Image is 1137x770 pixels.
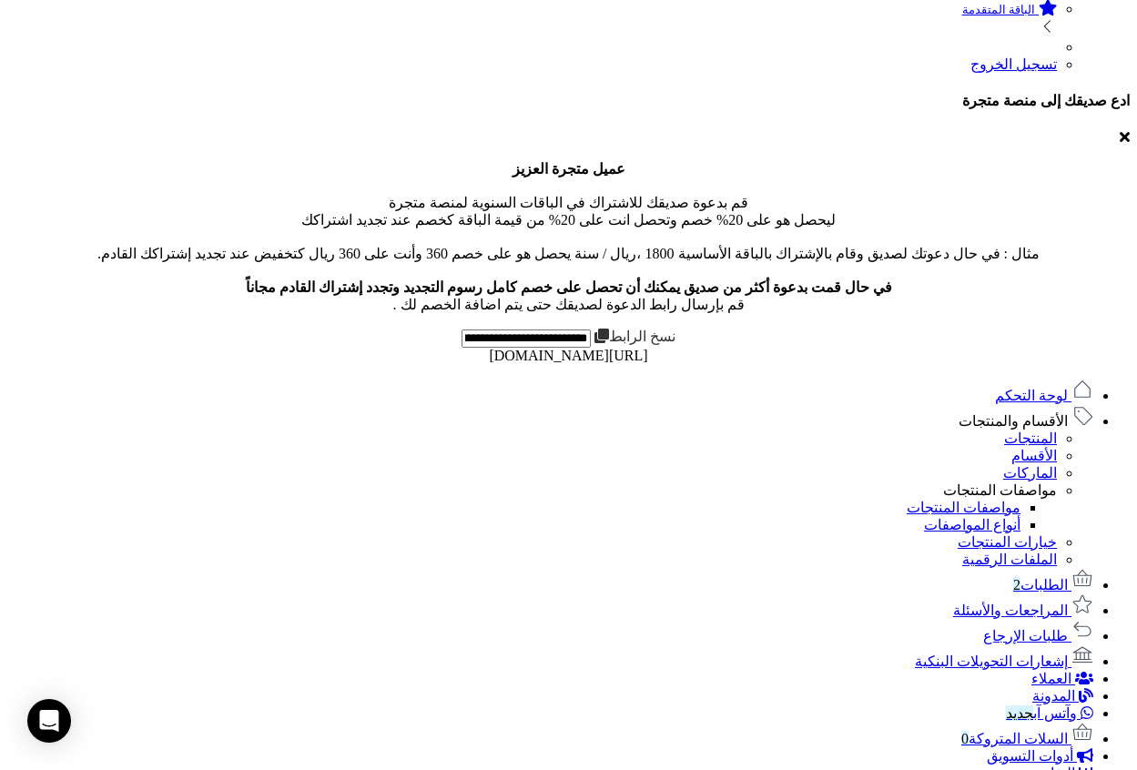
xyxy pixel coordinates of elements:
a: المنتجات [1004,431,1057,446]
b: عميل متجرة العزيز [513,161,625,177]
label: نسخ الرابط [591,329,675,344]
span: العملاء [1031,671,1071,686]
span: طلبات الإرجاع [983,628,1068,643]
a: الملفات الرقمية [962,552,1057,567]
span: وآتس آب [1006,705,1077,721]
a: لوحة التحكم [995,388,1093,403]
div: Open Intercom Messenger [27,699,71,743]
span: أدوات التسويق [987,748,1073,764]
h4: ادع صديقك إلى منصة متجرة [7,92,1130,109]
a: الأقسام [1011,448,1057,463]
a: أدوات التسويق [987,748,1093,764]
p: قم بدعوة صديقك للاشتراك في الباقات السنوية لمنصة متجرة ليحصل هو على 20% خصم وتحصل انت على 20% من ... [7,160,1130,313]
span: جديد [1006,705,1033,721]
a: أنواع المواصفات [924,517,1020,532]
a: مواصفات المنتجات [943,482,1057,498]
a: تسجيل الخروج [970,56,1057,72]
a: إشعارات التحويلات البنكية [915,653,1093,669]
a: المدونة [1032,688,1093,704]
div: [URL][DOMAIN_NAME] [7,348,1130,364]
a: مواصفات المنتجات [907,500,1020,515]
a: العملاء [1031,671,1093,686]
span: 2 [1013,577,1020,593]
a: وآتس آبجديد [1006,705,1093,721]
b: في حال قمت بدعوة أكثر من صديق يمكنك أن تحصل على خصم كامل رسوم التجديد وتجدد إشتراك القادم مجاناً [246,279,892,295]
span: إشعارات التحويلات البنكية [915,653,1068,669]
a: طلبات الإرجاع [983,628,1093,643]
span: السلات المتروكة [961,731,1068,746]
a: السلات المتروكة0 [961,731,1093,746]
span: المراجعات والأسئلة [953,603,1068,618]
span: لوحة التحكم [995,388,1068,403]
span: 0 [961,731,969,746]
a: الماركات [1003,465,1057,481]
span: الأقسام والمنتجات [959,413,1068,429]
span: المدونة [1032,688,1075,704]
a: المراجعات والأسئلة [953,603,1093,618]
span: الطلبات [1013,577,1068,593]
small: الباقة المتقدمة [962,3,1035,16]
a: الطلبات2 [1013,577,1093,593]
a: خيارات المنتجات [958,534,1057,550]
